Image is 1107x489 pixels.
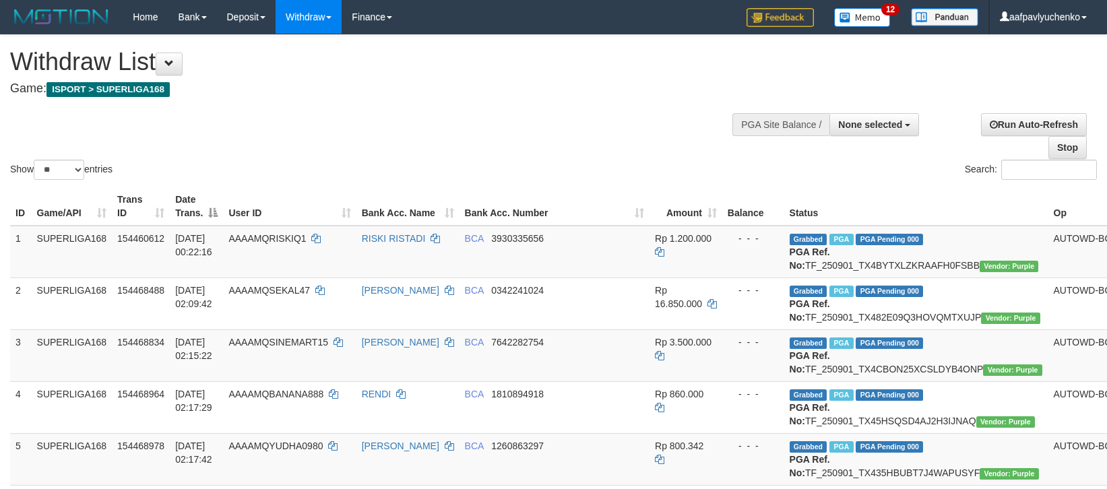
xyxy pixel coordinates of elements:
div: - - - [728,232,779,245]
span: Vendor URL: https://trx4.1velocity.biz [980,468,1038,480]
span: None selected [838,119,902,130]
a: RISKI RISTADI [362,233,426,244]
button: None selected [829,113,919,136]
th: Bank Acc. Name: activate to sort column ascending [356,187,460,226]
span: 154468964 [117,389,164,399]
div: - - - [728,387,779,401]
label: Show entries [10,160,113,180]
span: Copy 0342241024 to clipboard [491,285,544,296]
td: TF_250901_TX435HBUBT7J4WAPUSYF [784,433,1048,485]
span: Copy 1810894918 to clipboard [491,389,544,399]
span: AAAAMQSEKAL47 [228,285,310,296]
td: 4 [10,381,32,433]
span: [DATE] 02:15:22 [175,337,212,361]
span: Vendor URL: https://trx4.1velocity.biz [980,261,1038,272]
span: AAAAMQSINEMART15 [228,337,328,348]
span: Marked by aafchoeunmanni [829,441,853,453]
div: - - - [728,284,779,297]
td: SUPERLIGA168 [32,433,113,485]
b: PGA Ref. No: [790,454,830,478]
span: Rp 800.342 [655,441,703,451]
img: MOTION_logo.png [10,7,113,27]
span: BCA [465,285,484,296]
span: Vendor URL: https://trx4.1velocity.biz [976,416,1035,428]
span: 12 [881,3,899,15]
span: BCA [465,441,484,451]
a: Stop [1048,136,1087,159]
div: - - - [728,335,779,349]
h1: Withdraw List [10,48,724,75]
th: Bank Acc. Number: activate to sort column ascending [460,187,650,226]
td: TF_250901_TX45HSQSD4AJ2H3IJNAQ [784,381,1048,433]
span: Marked by aafnonsreyleab [829,234,853,245]
span: Grabbed [790,441,827,453]
span: Copy 1260863297 to clipboard [491,441,544,451]
b: PGA Ref. No: [790,350,830,374]
span: Marked by aafnonsreyleab [829,337,853,349]
a: [PERSON_NAME] [362,285,439,296]
span: AAAAMQRISKIQ1 [228,233,306,244]
b: PGA Ref. No: [790,298,830,323]
td: 3 [10,329,32,381]
span: Vendor URL: https://trx4.1velocity.biz [983,364,1042,376]
span: Grabbed [790,389,827,401]
span: Copy 3930335656 to clipboard [491,233,544,244]
a: Run Auto-Refresh [981,113,1087,136]
span: Rp 860.000 [655,389,703,399]
span: BCA [465,389,484,399]
span: 154468834 [117,337,164,348]
span: Marked by aafnonsreyleab [829,286,853,297]
span: PGA Pending [856,441,923,453]
td: SUPERLIGA168 [32,226,113,278]
span: PGA Pending [856,389,923,401]
div: PGA Site Balance / [732,113,829,136]
span: Grabbed [790,337,827,349]
span: AAAAMQBANANA888 [228,389,323,399]
div: - - - [728,439,779,453]
td: SUPERLIGA168 [32,329,113,381]
b: PGA Ref. No: [790,247,830,271]
span: PGA Pending [856,286,923,297]
span: [DATE] 00:22:16 [175,233,212,257]
span: [DATE] 02:17:42 [175,441,212,465]
th: Amount: activate to sort column ascending [650,187,722,226]
th: Balance [722,187,784,226]
span: [DATE] 02:09:42 [175,285,212,309]
input: Search: [1001,160,1097,180]
span: Grabbed [790,234,827,245]
span: Grabbed [790,286,827,297]
td: SUPERLIGA168 [32,278,113,329]
img: Feedback.jpg [747,8,814,27]
td: 1 [10,226,32,278]
td: TF_250901_TX4BYTXLZKRAAFH0FSBB [784,226,1048,278]
span: Vendor URL: https://trx4.1velocity.biz [981,313,1040,324]
img: Button%20Memo.svg [834,8,891,27]
span: 154468978 [117,441,164,451]
b: PGA Ref. No: [790,402,830,426]
span: Rp 3.500.000 [655,337,711,348]
label: Search: [965,160,1097,180]
span: PGA Pending [856,234,923,245]
td: TF_250901_TX4CBON25XCSLDYB4ONP [784,329,1048,381]
th: ID [10,187,32,226]
th: Game/API: activate to sort column ascending [32,187,113,226]
h4: Game: [10,82,724,96]
a: [PERSON_NAME] [362,441,439,451]
select: Showentries [34,160,84,180]
span: BCA [465,233,484,244]
th: Date Trans.: activate to sort column descending [170,187,223,226]
span: 154468488 [117,285,164,296]
span: Rp 16.850.000 [655,285,702,309]
span: BCA [465,337,484,348]
span: Rp 1.200.000 [655,233,711,244]
a: [PERSON_NAME] [362,337,439,348]
span: Copy 7642282754 to clipboard [491,337,544,348]
td: 2 [10,278,32,329]
td: TF_250901_TX482E09Q3HOVQMTXUJP [784,278,1048,329]
span: [DATE] 02:17:29 [175,389,212,413]
th: Trans ID: activate to sort column ascending [112,187,170,226]
span: Marked by aafchoeunmanni [829,389,853,401]
td: SUPERLIGA168 [32,381,113,433]
span: AAAAMQYUDHA0980 [228,441,323,451]
span: ISPORT > SUPERLIGA168 [46,82,170,97]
